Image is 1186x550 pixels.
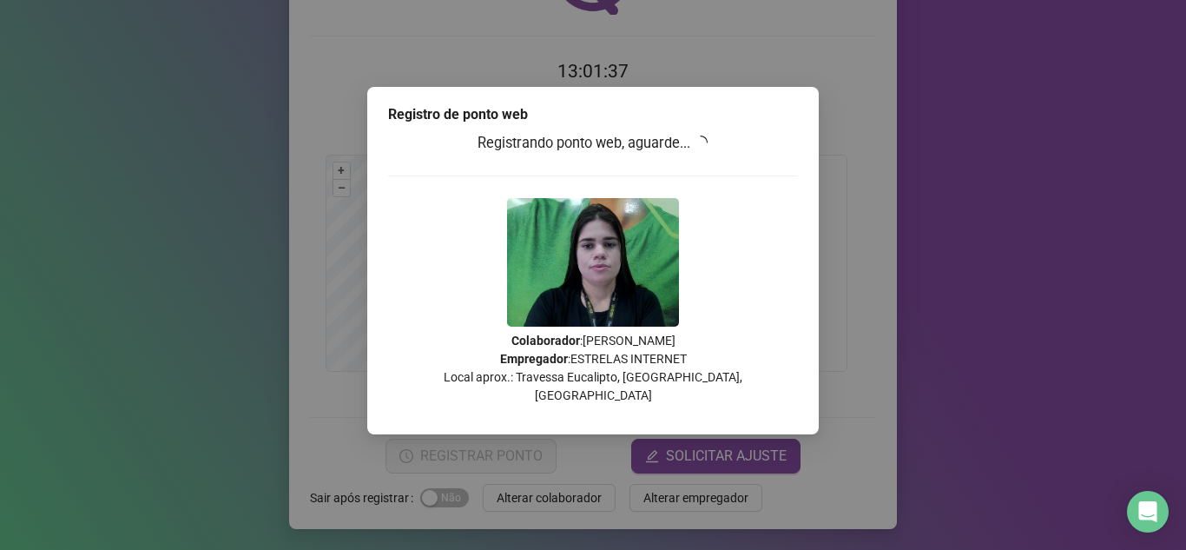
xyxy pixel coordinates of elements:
div: Open Intercom Messenger [1127,491,1169,533]
span: loading [694,136,708,149]
p: : [PERSON_NAME] : ESTRELAS INTERNET Local aprox.: Travessa Eucalipto, [GEOGRAPHIC_DATA], [GEOGRAP... [388,332,798,405]
img: 2Q== [507,198,679,327]
div: Registro de ponto web [388,104,798,125]
h3: Registrando ponto web, aguarde... [388,132,798,155]
strong: Colaborador [511,334,580,348]
strong: Empregador [500,352,568,366]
